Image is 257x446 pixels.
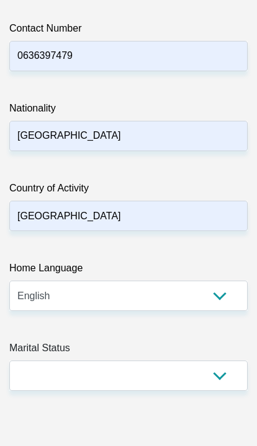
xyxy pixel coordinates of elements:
[9,42,248,72] input: Contact Number
[9,181,248,201] label: Country of Activity
[9,102,248,121] label: Nationality
[9,22,248,42] label: Contact Number
[9,341,248,361] label: Marital Status
[9,261,248,281] label: Home Language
